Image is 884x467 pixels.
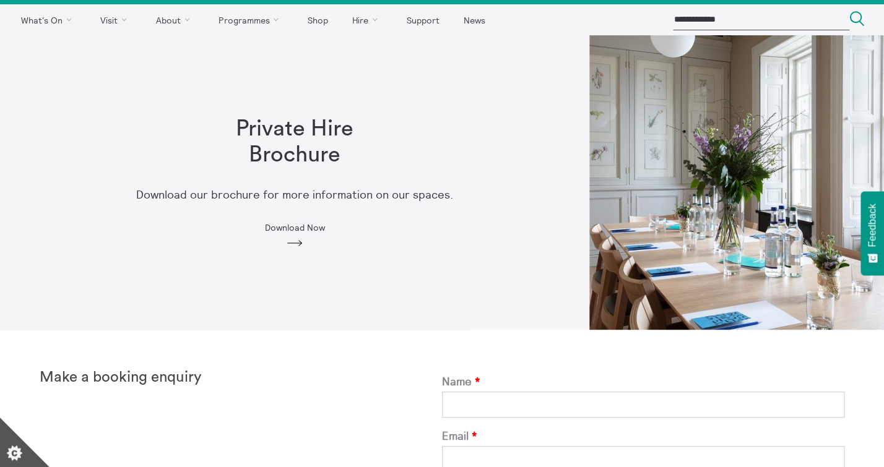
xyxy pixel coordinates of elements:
[396,4,450,35] a: Support
[589,35,884,330] img: Observatory Library Meeting Set Up 1
[442,430,844,443] label: Email
[40,370,202,385] strong: Make a booking enquiry
[136,189,453,202] p: Download our brochure for more information on our spaces.
[90,4,143,35] a: Visit
[265,223,325,233] span: Download Now
[860,191,884,275] button: Feedback - Show survey
[342,4,394,35] a: Hire
[145,4,206,35] a: About
[208,4,295,35] a: Programmes
[442,375,844,388] label: Name
[453,4,496,35] a: News
[297,4,339,35] a: Shop
[10,4,87,35] a: What's On
[867,204,878,247] span: Feedback
[215,116,374,168] h1: Private Hire Brochure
